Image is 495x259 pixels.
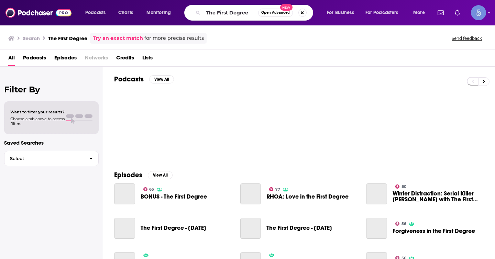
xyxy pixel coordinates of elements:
a: Winter Distraction: Serial Killer Joel Rifkin with The First Degree [393,191,484,202]
h3: The First Degree [48,35,87,42]
a: All [8,52,15,66]
a: Episodes [54,52,77,66]
a: Show notifications dropdown [452,7,463,19]
span: Select [4,156,84,161]
a: Try an exact match [93,34,143,42]
h2: Podcasts [114,75,144,83]
span: For Podcasters [365,8,398,18]
span: For Business [327,8,354,18]
span: Open Advanced [261,11,290,14]
a: 77 [269,187,280,191]
button: View All [148,171,173,179]
span: Networks [85,52,108,66]
span: Winter Distraction: Serial Killer [PERSON_NAME] with The First Degree [393,191,484,202]
button: open menu [322,7,363,18]
h2: Episodes [114,171,142,179]
span: 77 [275,188,280,191]
a: Forgiveness in the First Degree [393,228,475,234]
button: Open AdvancedNew [258,9,293,17]
a: 56 [395,222,406,226]
button: Send feedback [450,35,484,41]
button: Show profile menu [471,5,486,20]
img: Podchaser - Follow, Share and Rate Podcasts [5,6,71,19]
span: 56 [401,222,406,225]
a: The First Degree - March 30, 2019 [240,218,261,239]
a: The First Degree - March 30, 2019 [266,225,332,231]
a: RHOA: Love in the First Degree [266,194,349,200]
span: Choose a tab above to access filters. [10,116,65,126]
span: 65 [149,188,154,191]
span: Logged in as Spiral5-G1 [471,5,486,20]
a: Winter Distraction: Serial Killer Joel Rifkin with The First Degree [366,183,387,204]
h2: Filter By [4,85,99,94]
a: The First Degree - October 13, 2018 [141,225,206,231]
a: RHOA: Love in the First Degree [240,183,261,204]
h3: Search [23,35,40,42]
a: PodcastsView All [114,75,174,83]
a: The First Degree - October 13, 2018 [114,218,135,239]
a: BONUS - The First Degree [141,194,207,200]
p: Saved Searches [4,139,99,146]
span: Charts [118,8,133,18]
span: More [413,8,425,18]
button: View All [149,75,174,83]
span: Podcasts [85,8,106,18]
span: New [280,4,293,11]
button: open menu [361,7,408,18]
span: for more precise results [144,34,204,42]
a: BONUS - The First Degree [114,183,135,204]
div: Search podcasts, credits, & more... [191,5,320,21]
span: 80 [401,185,406,188]
a: EpisodesView All [114,171,173,179]
a: Credits [116,52,134,66]
span: Monitoring [146,8,171,18]
img: User Profile [471,5,486,20]
span: The First Degree - [DATE] [141,225,206,231]
button: Select [4,151,99,166]
a: Show notifications dropdown [435,7,447,19]
span: The First Degree - [DATE] [266,225,332,231]
a: Podcasts [23,52,46,66]
a: 65 [143,187,154,191]
button: open menu [80,7,114,18]
span: Want to filter your results? [10,110,65,114]
a: 80 [395,184,406,189]
a: Forgiveness in the First Degree [366,218,387,239]
button: open menu [408,7,433,18]
input: Search podcasts, credits, & more... [203,7,258,18]
a: Lists [142,52,153,66]
a: Charts [114,7,137,18]
button: open menu [142,7,180,18]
